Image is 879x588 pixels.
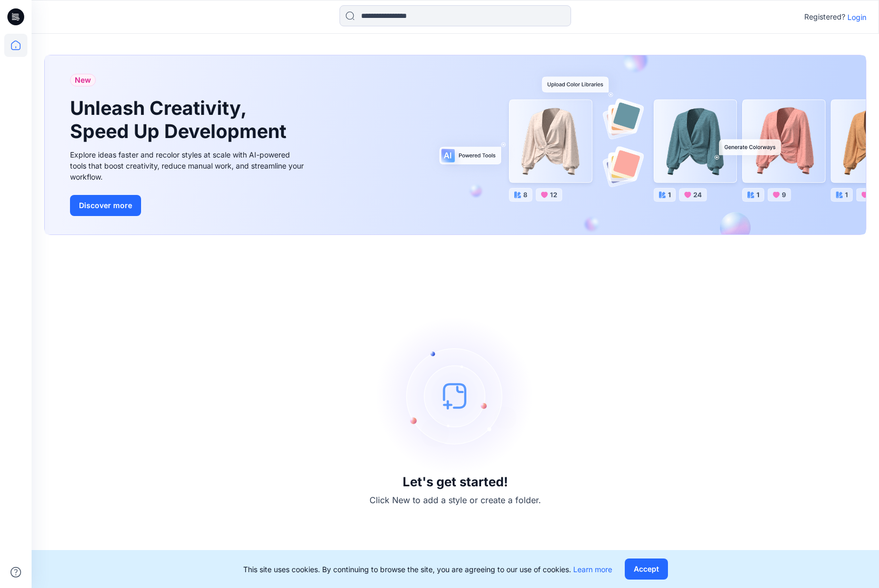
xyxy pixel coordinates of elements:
[75,74,91,86] span: New
[403,475,508,489] h3: Let's get started!
[376,317,534,475] img: empty-state-image.svg
[70,195,141,216] button: Discover more
[70,97,291,142] h1: Unleash Creativity, Speed Up Development
[243,564,612,575] p: This site uses cookies. By continuing to browse the site, you are agreeing to our use of cookies.
[70,149,307,182] div: Explore ideas faster and recolor styles at scale with AI-powered tools that boost creativity, red...
[573,565,612,574] a: Learn more
[847,12,866,23] p: Login
[625,558,668,580] button: Accept
[804,11,845,23] p: Registered?
[369,494,541,506] p: Click New to add a style or create a folder.
[70,195,307,216] a: Discover more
